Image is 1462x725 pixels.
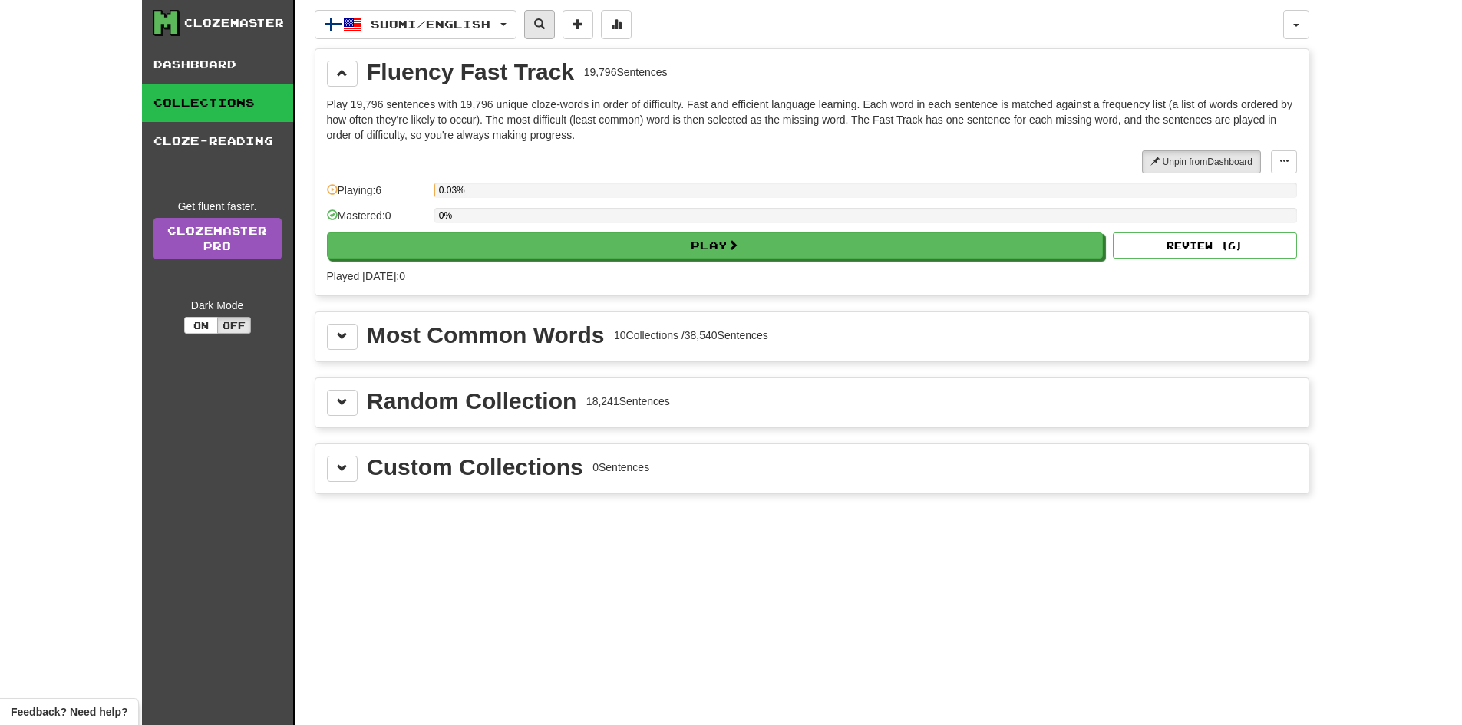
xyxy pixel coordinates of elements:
[327,270,405,282] span: Played [DATE]: 0
[367,61,574,84] div: Fluency Fast Track
[327,183,427,208] div: Playing: 6
[586,394,670,409] div: 18,241 Sentences
[563,10,593,39] button: Add sentence to collection
[217,317,251,334] button: Off
[614,328,768,343] div: 10 Collections / 38,540 Sentences
[584,64,668,80] div: 19,796 Sentences
[153,298,282,313] div: Dark Mode
[142,84,293,122] a: Collections
[153,199,282,214] div: Get fluent faster.
[1142,150,1261,173] button: Unpin fromDashboard
[592,460,649,475] div: 0 Sentences
[184,15,284,31] div: Clozemaster
[524,10,555,39] button: Search sentences
[371,18,490,31] span: Suomi / English
[142,45,293,84] a: Dashboard
[327,97,1297,143] p: Play 19,796 sentences with 19,796 unique cloze-words in order of difficulty. Fast and efficient l...
[11,704,127,720] span: Open feedback widget
[367,390,576,413] div: Random Collection
[1113,232,1297,259] button: Review (6)
[367,324,604,347] div: Most Common Words
[601,10,632,39] button: More stats
[327,208,427,233] div: Mastered: 0
[153,218,282,259] a: ClozemasterPro
[327,232,1104,259] button: Play
[184,317,218,334] button: On
[315,10,516,39] button: Suomi/English
[142,122,293,160] a: Cloze-Reading
[367,456,583,479] div: Custom Collections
